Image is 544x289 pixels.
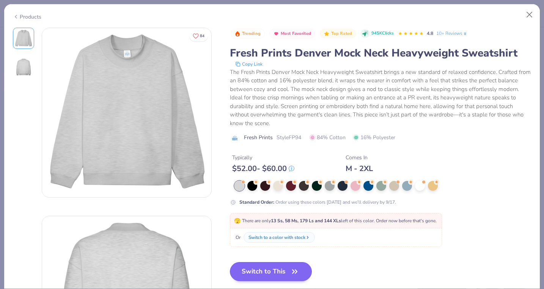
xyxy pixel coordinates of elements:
[13,13,41,21] div: Products
[230,262,312,281] button: Switch to This
[232,164,294,173] div: $ 52.00 - $ 60.00
[234,218,437,224] span: There are only left of this color. Order now before that's gone.
[239,199,274,205] strong: Standard Order :
[310,134,346,141] span: 84% Cotton
[427,30,433,36] span: 4.8
[271,218,341,224] strong: 13 Ss, 58 Ms, 179 Ls and 144 XLs
[371,30,393,37] span: 945K Clicks
[231,29,265,39] button: Badge Button
[277,134,301,141] span: Style FP94
[324,31,330,37] img: Top Rated sort
[281,31,311,36] span: Most Favorited
[230,68,531,128] div: The Fresh Prints Denver Mock Neck Heavyweight Sweatshirt brings a new standard of relaxed confide...
[200,34,204,38] span: 84
[230,46,531,60] div: Fresh Prints Denver Mock Neck Heavyweight Sweatshirt
[436,30,468,37] a: 10+ Reviews
[14,58,33,76] img: Back
[233,60,265,68] button: copy to clipboard
[14,29,33,47] img: Front
[346,154,373,162] div: Comes In
[353,134,395,141] span: 16% Polyester
[244,134,273,141] span: Fresh Prints
[234,217,241,225] span: 🫣
[244,232,315,243] button: Switch to a color with stock
[242,31,261,36] span: Trending
[42,28,211,197] img: Front
[273,31,279,37] img: Most Favorited sort
[522,8,537,22] button: Close
[331,31,352,36] span: Top Rated
[398,28,424,40] div: 4.8 Stars
[346,164,373,173] div: M - 2XL
[230,135,240,141] img: brand logo
[239,199,396,206] div: Order using these colors [DATE] and we’ll delivery by 9/17.
[248,234,305,241] div: Switch to a color with stock
[234,31,241,37] img: Trending sort
[234,234,241,241] span: Or
[189,30,208,41] button: Like
[232,154,294,162] div: Typically
[320,29,356,39] button: Badge Button
[269,29,315,39] button: Badge Button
